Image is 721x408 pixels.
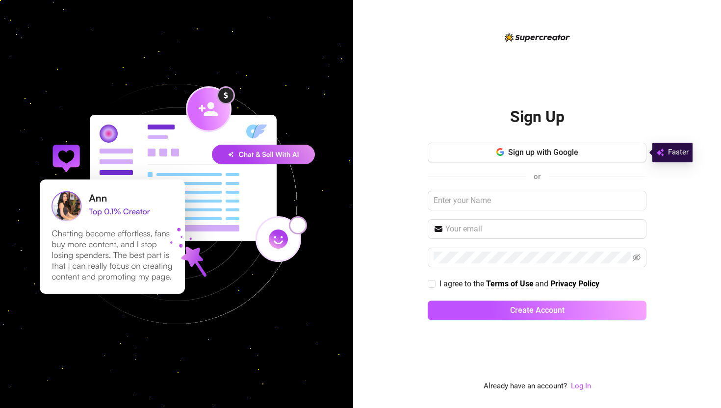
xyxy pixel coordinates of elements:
[428,143,646,162] button: Sign up with Google
[571,381,591,392] a: Log In
[510,306,565,315] span: Create Account
[505,33,570,42] img: logo-BBDzfeDw.svg
[445,223,641,235] input: Your email
[486,279,534,288] strong: Terms of Use
[550,279,599,288] strong: Privacy Policy
[486,279,534,289] a: Terms of Use
[668,147,689,158] span: Faster
[7,34,346,374] img: signup-background-D0MIrEPF.svg
[439,279,486,288] span: I agree to the
[534,172,541,181] span: or
[508,148,578,157] span: Sign up with Google
[656,147,664,158] img: svg%3e
[484,381,567,392] span: Already have an account?
[428,191,646,210] input: Enter your Name
[550,279,599,289] a: Privacy Policy
[510,107,565,127] h2: Sign Up
[633,254,641,261] span: eye-invisible
[428,301,646,320] button: Create Account
[535,279,550,288] span: and
[571,382,591,390] a: Log In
